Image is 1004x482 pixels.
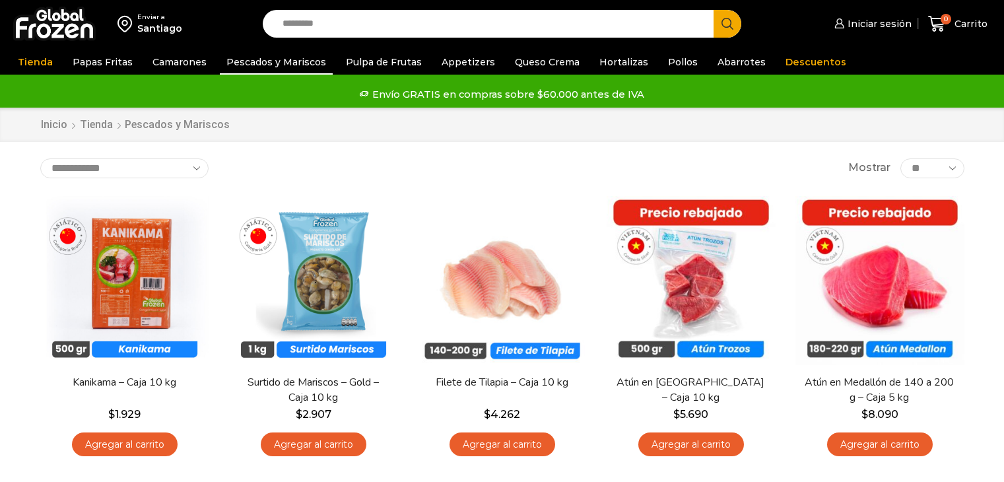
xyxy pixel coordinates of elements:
[66,50,139,75] a: Papas Fritas
[661,50,704,75] a: Pollos
[779,50,853,75] a: Descuentos
[40,118,68,133] a: Inicio
[484,408,520,421] bdi: 4.262
[484,408,490,421] span: $
[237,375,389,405] a: Surtido de Mariscos – Gold – Caja 10 kg
[125,118,230,131] h1: Pescados y Mariscos
[861,408,898,421] bdi: 8.090
[450,432,555,457] a: Agregar al carrito: “Filete de Tilapia - Caja 10 kg”
[48,375,200,390] a: Kanikama – Caja 10 kg
[220,50,333,75] a: Pescados y Mariscos
[40,118,230,133] nav: Breadcrumb
[79,118,114,133] a: Tienda
[40,158,209,178] select: Pedido de la tienda
[638,432,744,457] a: Agregar al carrito: “Atún en Trozos - Caja 10 kg”
[714,10,741,38] button: Search button
[827,432,933,457] a: Agregar al carrito: “Atún en Medallón de 140 a 200 g - Caja 5 kg”
[615,375,766,405] a: Atún en [GEOGRAPHIC_DATA] – Caja 10 kg
[925,9,991,40] a: 0 Carrito
[108,408,115,421] span: $
[261,432,366,457] a: Agregar al carrito: “Surtido de Mariscos - Gold - Caja 10 kg”
[435,50,502,75] a: Appetizers
[861,408,868,421] span: $
[673,408,680,421] span: $
[117,13,137,35] img: address-field-icon.svg
[844,17,912,30] span: Iniciar sesión
[146,50,213,75] a: Camarones
[72,432,178,457] a: Agregar al carrito: “Kanikama – Caja 10 kg”
[296,408,302,421] span: $
[108,408,141,421] bdi: 1.929
[673,408,708,421] bdi: 5.690
[951,17,987,30] span: Carrito
[137,13,182,22] div: Enviar a
[941,14,951,24] span: 0
[137,22,182,35] div: Santiago
[339,50,428,75] a: Pulpa de Frutas
[508,50,586,75] a: Queso Crema
[803,375,955,405] a: Atún en Medallón de 140 a 200 g – Caja 5 kg
[593,50,655,75] a: Hortalizas
[831,11,912,37] a: Iniciar sesión
[11,50,59,75] a: Tienda
[426,375,578,390] a: Filete de Tilapia – Caja 10 kg
[296,408,331,421] bdi: 2.907
[848,160,890,176] span: Mostrar
[711,50,772,75] a: Abarrotes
